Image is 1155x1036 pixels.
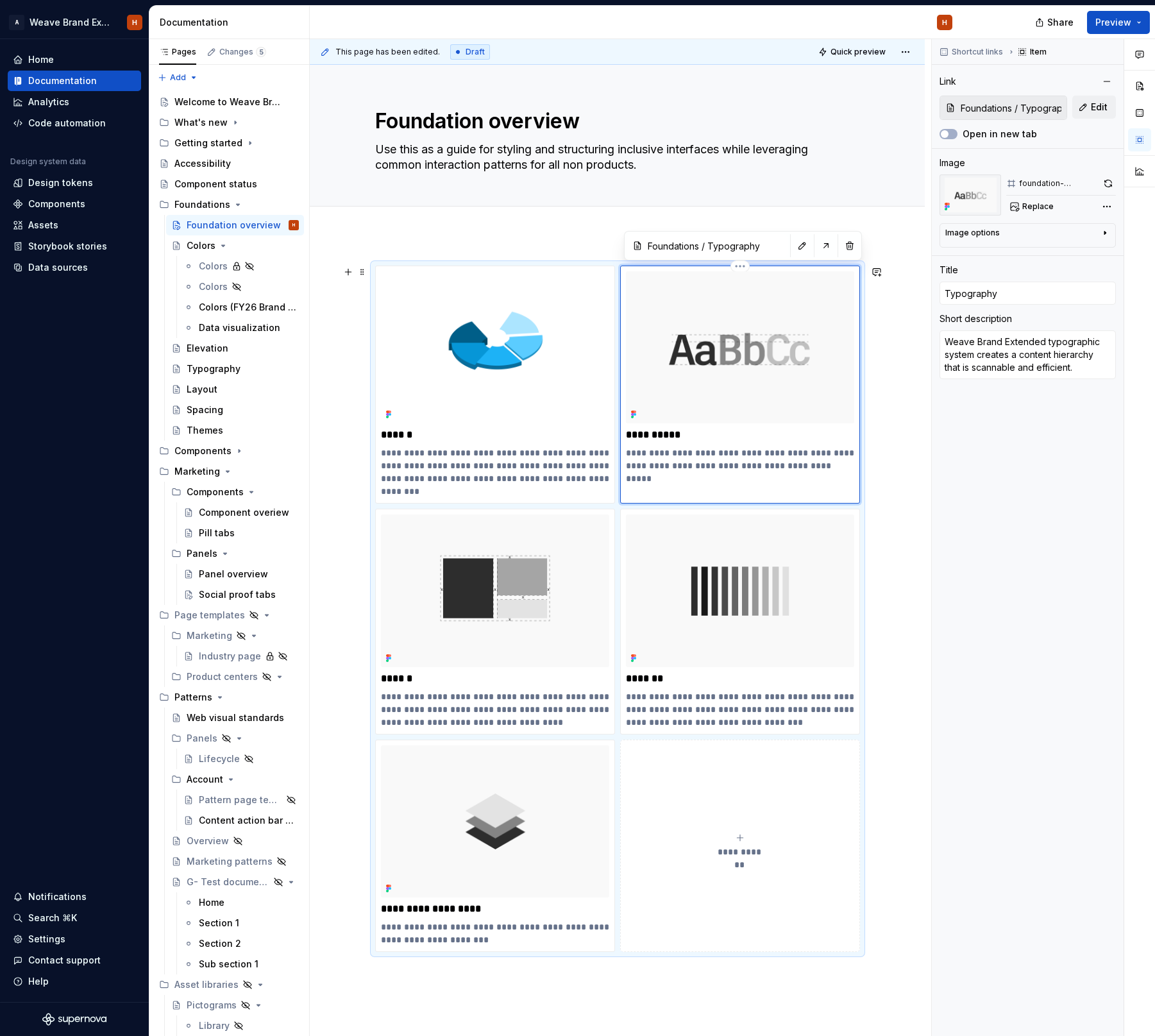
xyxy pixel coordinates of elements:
span: Replace [1022,201,1054,212]
div: Page templates [154,605,304,625]
a: Analytics [8,92,141,112]
div: Search ⌘K [28,912,77,924]
span: Quick preview [830,47,886,57]
div: Asset libraries [174,978,239,991]
div: Pictograms [187,999,237,1012]
div: Marketing [174,465,220,478]
div: Themes [187,424,223,437]
button: Share [1029,11,1082,34]
a: Content action bar pattern [178,810,304,831]
button: AWeave Brand ExtendedH [3,8,146,36]
div: Marketing [154,461,304,482]
a: Settings [8,929,141,949]
a: Storybook stories [8,236,141,257]
a: Section 1 [178,913,304,933]
div: Pattern page template [199,794,282,806]
a: G- Test documentation page [166,872,304,892]
div: Weave Brand Extended [30,16,112,29]
div: Colors (FY26 Brand refresh) [199,301,296,314]
div: Component status [174,178,257,191]
textarea: Weave Brand Extended typographic system creates a content hierarchy that is scannable and efficient. [940,330,1116,379]
button: Help [8,971,141,992]
div: Components [166,482,304,502]
div: foundation-Typography [1019,178,1097,189]
a: Data visualization [178,318,304,338]
div: Page templates [174,609,245,622]
div: Asset libraries [154,974,304,995]
div: Spacing [187,403,223,416]
img: dffea1de-6487-4dc8-8537-c7427ae782a9.png [626,514,854,667]
a: Welcome to Weave Brand Extended [154,92,304,112]
a: Themes [166,420,304,441]
div: H [942,17,947,28]
img: c784cbb2-447a-4cd6-b93f-603fb5854377.png [381,271,609,423]
a: Industry page [178,646,304,667]
div: Image options [945,228,1000,238]
div: Assets [28,219,58,232]
a: Pill tabs [178,523,304,543]
a: Sub section 1 [178,954,304,974]
a: Code automation [8,113,141,133]
a: Foundation overviewH [166,215,304,235]
a: Marketing patterns [166,851,304,872]
div: Documentation [160,16,304,29]
span: 5 [256,47,266,57]
div: Product centers [166,667,304,687]
div: Welcome to Weave Brand Extended [174,96,280,108]
a: Section 2 [178,933,304,954]
span: Share [1047,16,1074,29]
a: Panel overview [178,564,304,584]
div: Colors [199,280,228,293]
div: Marketing [187,629,232,642]
div: A [9,15,24,30]
a: Library [178,1015,304,1036]
div: Patterns [174,691,212,704]
div: Typography [187,362,240,375]
button: Replace [1006,198,1059,216]
a: Data sources [8,257,141,278]
div: Pages [159,47,196,57]
div: Panels [166,543,304,564]
a: Colors [166,235,304,256]
a: Home [8,49,141,70]
span: This page has been edited. [335,47,440,57]
div: Panels [166,728,304,749]
span: Add [170,72,186,83]
img: d93cd6c5-e1f0-4ce8-89e5-371e12c59733.png [381,514,609,667]
div: Colors [199,260,228,273]
button: Search ⌘K [8,908,141,928]
div: Foundations [154,194,304,215]
button: Contact support [8,950,141,971]
button: Quick preview [814,43,891,61]
div: Marketing [166,625,304,646]
a: Elevation [166,338,304,359]
div: Data visualization [199,321,280,334]
div: Getting started [174,137,242,149]
div: Accessibility [174,157,231,170]
div: Colors [187,239,215,252]
a: Supernova Logo [42,1013,106,1026]
div: Panels [187,547,217,560]
div: Content action bar pattern [199,814,296,827]
div: Section 1 [199,917,239,930]
div: Components [187,486,244,498]
div: Components [28,198,85,210]
a: Components [8,194,141,214]
div: Data sources [28,261,88,274]
a: Component overiew [178,502,304,523]
a: Typography [166,359,304,379]
div: What's new [174,116,228,129]
div: Overview [187,835,229,847]
button: Image options [945,228,1110,243]
div: Web visual standards [187,711,284,724]
input: Add title [940,282,1116,305]
div: Pill tabs [199,527,235,539]
a: Social proof tabs [178,584,304,605]
a: Lifecycle [178,749,304,769]
span: Shortcut links [952,47,1003,57]
div: Library [199,1019,230,1032]
a: Documentation [8,71,141,91]
div: Marketing patterns [187,855,273,868]
button: Edit [1072,96,1116,119]
div: Industry page [199,650,261,663]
